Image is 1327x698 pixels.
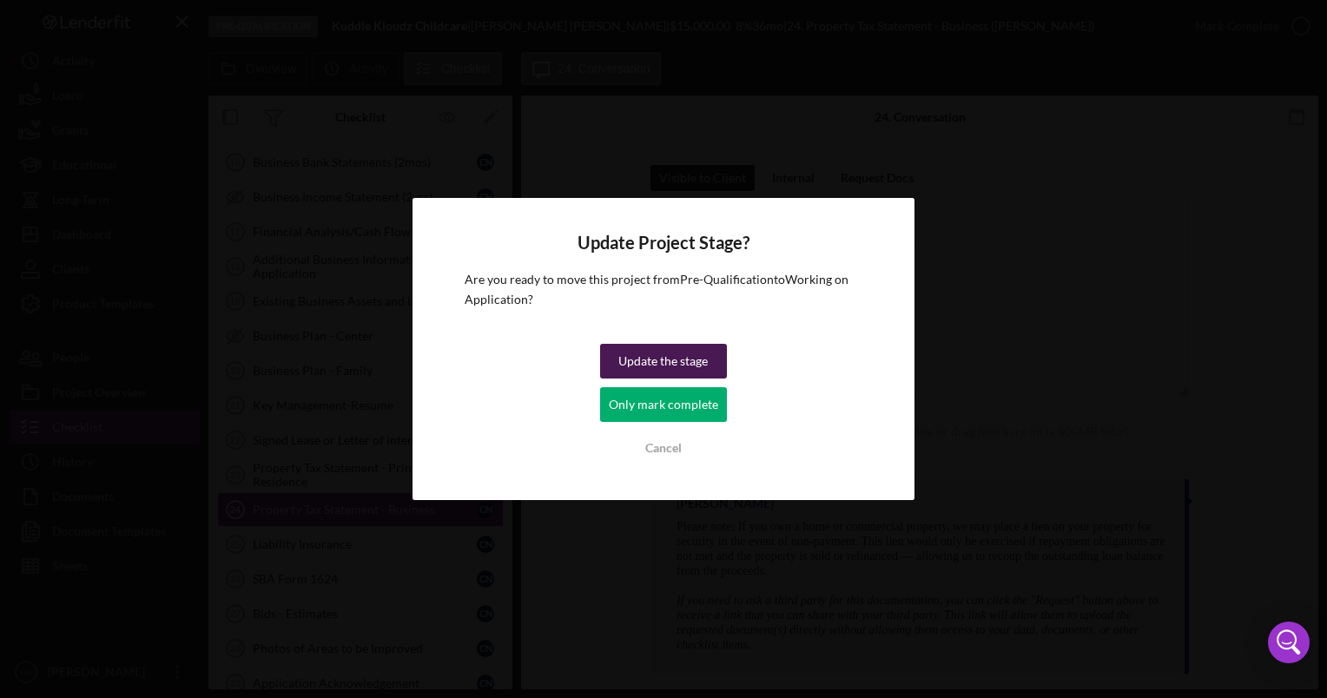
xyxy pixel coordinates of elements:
div: Only mark complete [609,387,718,422]
button: Only mark complete [600,387,727,422]
p: Are you ready to move this project from Pre-Qualification to Working on Application ? [465,270,862,309]
h4: Update Project Stage? [465,233,862,253]
button: Update the stage [600,344,727,379]
div: Update the stage [618,344,708,379]
div: Open Intercom Messenger [1268,622,1310,663]
div: Cancel [645,431,682,465]
button: Cancel [600,431,727,465]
